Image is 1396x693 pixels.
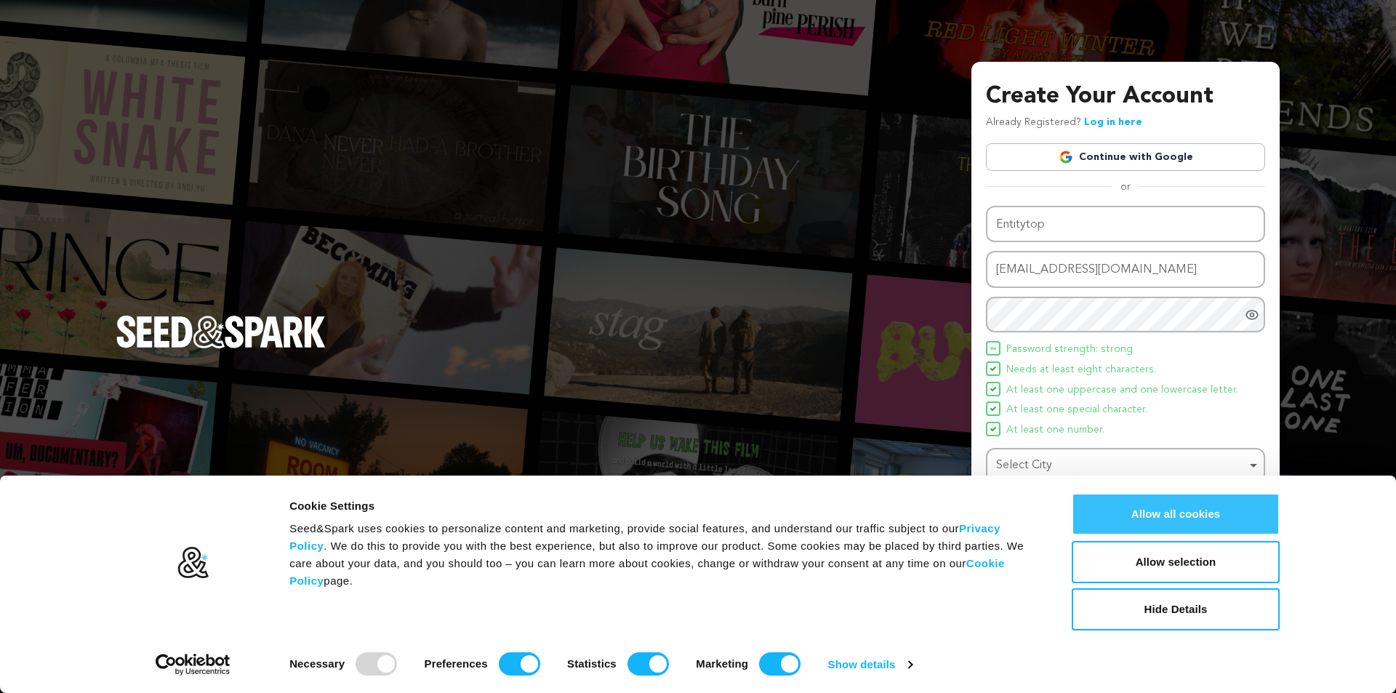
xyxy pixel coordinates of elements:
[696,657,748,670] strong: Marketing
[177,546,209,580] img: logo
[425,657,488,670] strong: Preferences
[1006,361,1156,379] span: Needs at least eight characters.
[1006,341,1133,358] span: Password strength: strong
[1112,180,1139,194] span: or
[1072,493,1280,535] button: Allow all cookies
[986,206,1265,243] input: Name
[990,386,996,392] img: Seed&Spark Icon
[1006,382,1238,399] span: At least one uppercase and one lowercase letter.
[289,657,345,670] strong: Necessary
[986,79,1265,114] h3: Create Your Account
[996,455,1246,476] div: Select City
[990,426,996,432] img: Seed&Spark Icon
[116,316,326,377] a: Seed&Spark Homepage
[986,114,1142,132] p: Already Registered?
[1006,401,1147,419] span: At least one special character.
[1072,588,1280,630] button: Hide Details
[116,316,326,348] img: Seed&Spark Logo
[990,345,996,351] img: Seed&Spark Icon
[289,522,1000,552] a: Privacy Policy
[567,657,617,670] strong: Statistics
[1072,541,1280,583] button: Allow selection
[828,654,912,676] a: Show details
[1006,422,1104,439] span: At least one number.
[1084,117,1142,127] a: Log in here
[289,497,1039,515] div: Cookie Settings
[1245,308,1259,322] a: Show password as plain text. Warning: this will display your password on the screen.
[1059,150,1073,164] img: Google logo
[990,366,996,372] img: Seed&Spark Icon
[990,406,996,412] img: Seed&Spark Icon
[289,520,1039,590] div: Seed&Spark uses cookies to personalize content and marketing, provide social features, and unders...
[986,143,1265,171] a: Continue with Google
[129,654,257,676] a: Usercentrics Cookiebot - opens in a new window
[986,251,1265,288] input: Email address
